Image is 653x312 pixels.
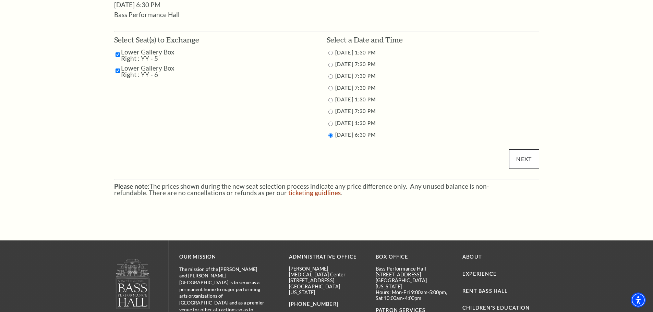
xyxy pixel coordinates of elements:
[376,289,452,301] p: Hours: Mon-Fri 9:00am-5:00pm, Sat 10:00am-4:00pm
[335,132,376,138] label: [DATE] 6:30 PM
[114,182,149,190] strong: Please note:
[289,300,365,309] p: [PHONE_NUMBER]
[335,108,376,114] label: [DATE] 7:30 PM
[509,149,539,169] input: Submit button
[335,97,376,102] label: [DATE] 1:30 PM
[179,253,265,261] p: OUR MISSION
[289,266,365,278] p: [PERSON_NAME][MEDICAL_DATA] Center
[114,11,180,18] span: Bass Performance Hall
[335,50,376,55] label: [DATE] 1:30 PM
[289,253,365,261] p: Administrative Office
[121,65,181,78] label: Lower Gallery Box Right : YY - 6
[335,120,376,126] label: [DATE] 1:30 PM
[328,133,333,138] input: 11/16/2025 6:30 PM
[328,63,333,67] input: 11/12/2025 7:30 PM
[335,73,376,79] label: [DATE] 7:30 PM
[328,98,333,102] input: 11/15/2025 1:30 PM
[121,49,181,62] label: Lower Gallery Box Right : YY - 5
[328,74,333,79] input: 11/13/2025 7:30 PM
[328,51,333,55] input: 11/13/2025 1:30 PM
[462,254,482,260] a: About
[115,259,150,309] img: owned and operated by Performing Arts Fort Worth, A NOT-FOR-PROFIT 501(C)3 ORGANIZATION
[116,65,120,77] input: Lower Gallery Box Right : YY - 6
[631,292,646,308] div: Accessibility Menu
[376,277,452,289] p: [GEOGRAPHIC_DATA][US_STATE]
[288,189,341,197] a: ticketing guidlines - open in a new tab
[114,1,160,9] span: [DATE] 6:30 PM
[462,271,497,277] a: Experience
[462,288,508,294] a: Rent Bass Hall
[328,110,333,114] input: 11/15/2025 7:30 PM
[376,272,452,277] p: [STREET_ADDRESS]
[289,284,365,296] p: [GEOGRAPHIC_DATA][US_STATE]
[114,183,539,196] p: The prices shown during the new seat selection process indicate any price difference only. Any un...
[116,49,120,61] input: Lower Gallery Box Right : YY - 5
[114,35,213,45] h3: Select Seat(s) to Exchange
[335,85,376,91] label: [DATE] 7:30 PM
[289,277,365,283] p: [STREET_ADDRESS]
[376,253,452,261] p: BOX OFFICE
[328,122,333,126] input: 11/16/2025 1:30 PM
[335,61,376,67] label: [DATE] 7:30 PM
[328,86,333,90] input: 11/14/2025 7:30 PM
[327,35,539,45] h3: Select a Date and Time
[376,266,452,272] p: Bass Performance Hall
